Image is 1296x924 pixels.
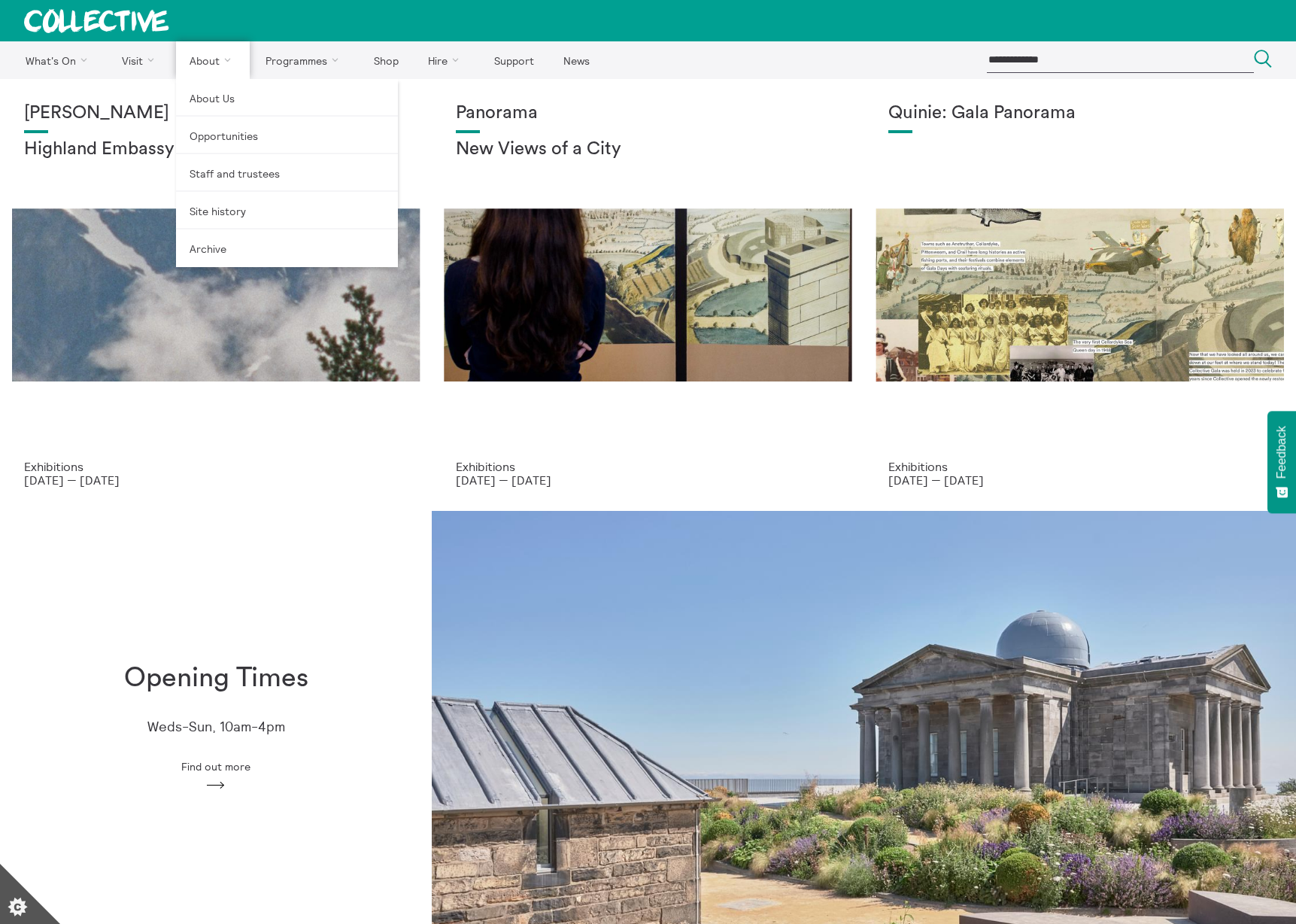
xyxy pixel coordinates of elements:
a: Josie Vallely Quinie: Gala Panorama Exhibitions [DATE] — [DATE] [864,79,1296,511]
a: Collective Panorama June 2025 small file 8 Panorama New Views of a City Exhibitions [DATE] — [DATE] [432,79,863,511]
a: Opportunities [176,117,398,154]
p: Weds-Sun, 10am-4pm [147,719,285,735]
a: Archive [176,229,398,267]
p: [DATE] — [DATE] [456,473,839,487]
a: Programmes [253,41,358,79]
a: News [550,41,602,79]
a: About Us [176,79,398,117]
p: Exhibitions [24,460,408,473]
h1: Opening Times [124,663,308,694]
a: Site history [176,192,398,229]
h2: New Views of a City [456,139,839,160]
h1: Quinie: Gala Panorama [888,103,1272,124]
h1: [PERSON_NAME] [24,103,408,124]
a: Visit [109,41,174,79]
span: Feedback [1275,426,1288,479]
p: [DATE] — [DATE] [24,473,408,487]
span: Find out more [181,761,250,773]
h2: Highland Embassy [24,139,408,160]
a: Shop [360,41,411,79]
p: [DATE] — [DATE] [888,473,1272,487]
a: Staff and trustees [176,154,398,192]
button: Feedback - Show survey [1267,411,1296,513]
a: About [176,41,250,79]
a: Support [481,41,547,79]
a: What's On [12,41,106,79]
p: Exhibitions [888,460,1272,473]
h1: Panorama [456,103,839,124]
p: Exhibitions [456,460,839,473]
a: Hire [415,41,478,79]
